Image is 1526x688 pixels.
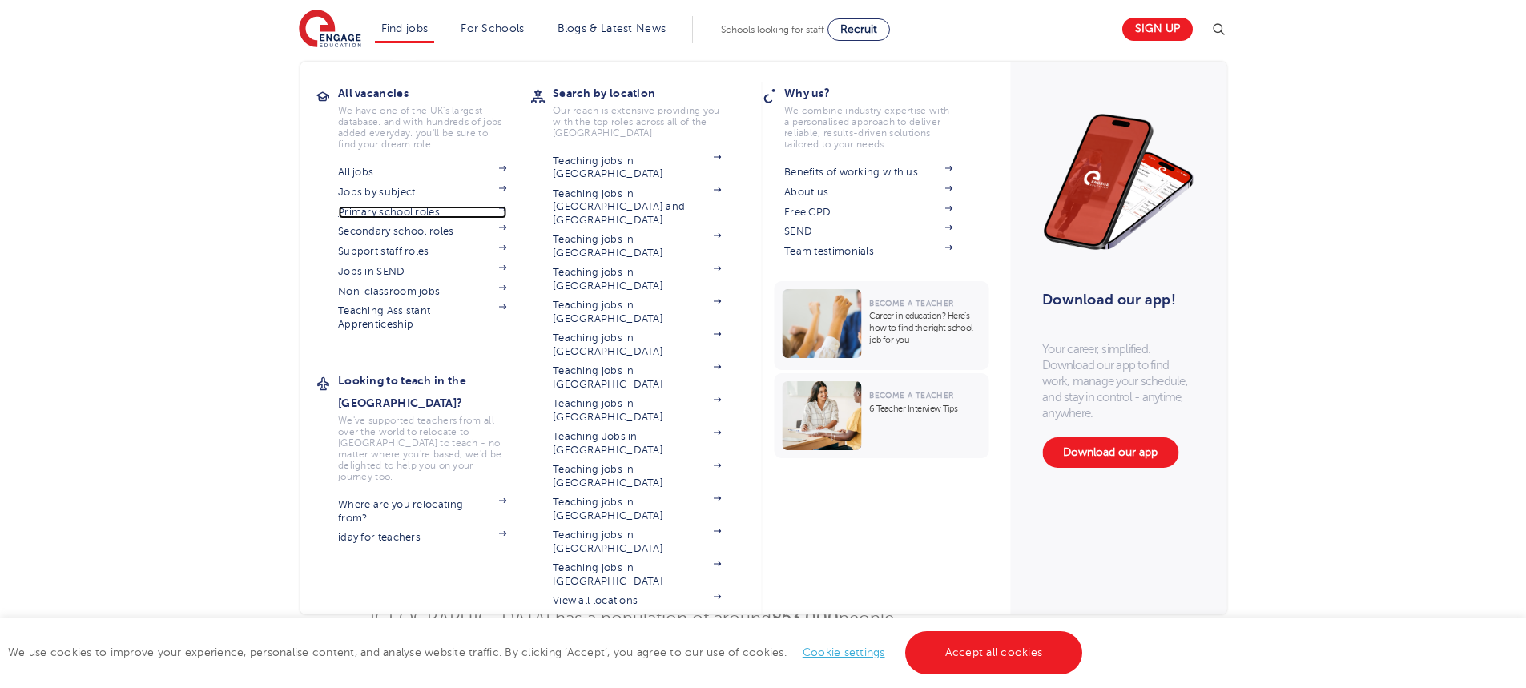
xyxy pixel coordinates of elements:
[784,186,952,199] a: About us
[784,105,952,150] p: We combine industry expertise with a personalised approach to deliver reliable, results-driven so...
[553,332,721,358] a: Teaching jobs in [GEOGRAPHIC_DATA]
[338,265,506,278] a: Jobs in SEND
[553,266,721,292] a: Teaching jobs in [GEOGRAPHIC_DATA]
[784,206,952,219] a: Free CPD
[338,186,506,199] a: Jobs by subject
[338,82,530,104] h3: All vacancies
[553,364,721,391] a: Teaching jobs in [GEOGRAPHIC_DATA]
[869,299,953,308] span: Become a Teacher
[8,646,1086,658] span: We use cookies to improve your experience, personalise content, and analyse website traffic. By c...
[553,82,745,139] a: Search by locationOur reach is extensive providing you with the top roles across all of the [GEOG...
[553,105,721,139] p: Our reach is extensive providing you with the top roles across all of the [GEOGRAPHIC_DATA]
[553,233,721,260] a: Teaching jobs in [GEOGRAPHIC_DATA]
[338,166,506,179] a: All jobs
[338,369,530,482] a: Looking to teach in the [GEOGRAPHIC_DATA]?We've supported teachers from all over the world to rel...
[553,561,721,588] a: Teaching jobs in [GEOGRAPHIC_DATA]
[338,369,530,414] h3: Looking to teach in the [GEOGRAPHIC_DATA]?
[553,82,745,104] h3: Search by location
[827,18,890,41] a: Recruit
[338,285,506,298] a: Non-classroom jobs
[553,529,721,555] a: Teaching jobs in [GEOGRAPHIC_DATA]
[338,105,506,150] p: We have one of the UK's largest database. and with hundreds of jobs added everyday. you'll be sur...
[774,373,993,458] a: Become a Teacher6 Teacher Interview Tips
[338,225,506,238] a: Secondary school roles
[1042,341,1194,421] p: Your career, simplified. Download our app to find work, manage your schedule, and stay in control...
[558,22,666,34] a: Blogs & Latest News
[784,166,952,179] a: Benefits of working with us
[840,23,877,35] span: Recruit
[1042,282,1187,317] h3: Download our app!
[784,82,976,104] h3: Why us?
[338,245,506,258] a: Support staff roles
[338,82,530,150] a: All vacanciesWe have one of the UK's largest database. and with hundreds of jobs added everyday. ...
[869,391,953,400] span: Become a Teacher
[905,631,1083,674] a: Accept all cookies
[338,304,506,331] a: Teaching Assistant Apprenticeship
[553,155,721,181] a: Teaching jobs in [GEOGRAPHIC_DATA]
[784,245,952,258] a: Team testimonials
[338,206,506,219] a: Primary school roles
[338,415,506,482] p: We've supported teachers from all over the world to relocate to [GEOGRAPHIC_DATA] to teach - no m...
[869,403,980,415] p: 6 Teacher Interview Tips
[338,531,506,544] a: iday for teachers
[553,496,721,522] a: Teaching jobs in [GEOGRAPHIC_DATA]
[553,463,721,489] a: Teaching jobs in [GEOGRAPHIC_DATA]
[553,299,721,325] a: Teaching jobs in [GEOGRAPHIC_DATA]
[299,10,361,50] img: Engage Education
[1122,18,1193,41] a: Sign up
[869,310,980,346] p: Career in education? Here’s how to find the right school job for you
[381,22,429,34] a: Find jobs
[553,187,721,227] a: Teaching jobs in [GEOGRAPHIC_DATA] and [GEOGRAPHIC_DATA]
[553,594,721,607] a: View all locations
[1042,437,1178,468] a: Download our app
[784,82,976,150] a: Why us?We combine industry expertise with a personalised approach to deliver reliable, results-dr...
[721,24,824,35] span: Schools looking for staff
[553,430,721,457] a: Teaching Jobs in [GEOGRAPHIC_DATA]
[803,646,885,658] a: Cookie settings
[461,22,524,34] a: For Schools
[774,281,993,370] a: Become a TeacherCareer in education? Here’s how to find the right school job for you
[338,498,506,525] a: Where are you relocating from?
[784,225,952,238] a: SEND
[553,397,721,424] a: Teaching jobs in [GEOGRAPHIC_DATA]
